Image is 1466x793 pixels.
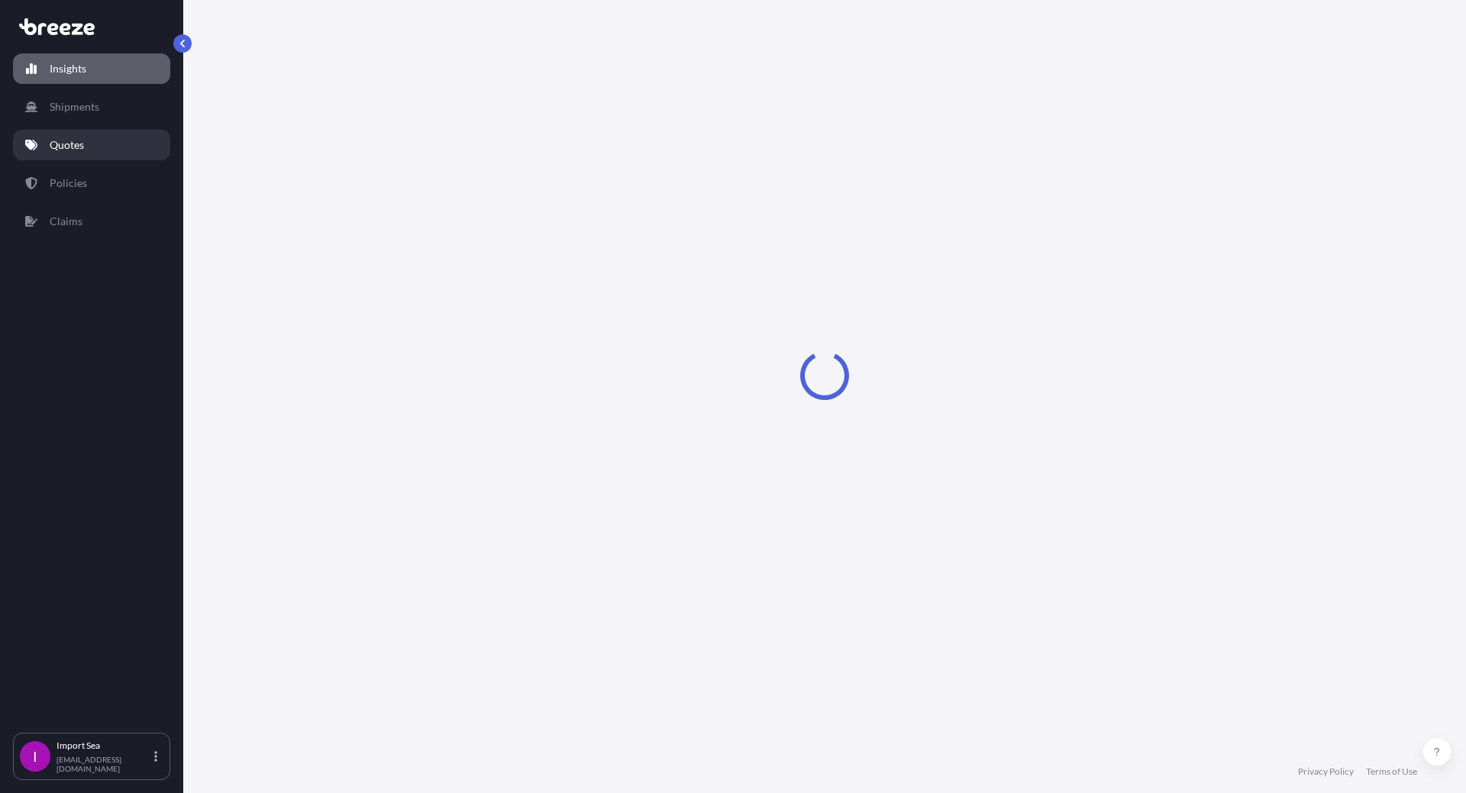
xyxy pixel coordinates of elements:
[1366,766,1417,778] a: Terms of Use
[50,99,99,114] p: Shipments
[57,740,151,752] p: Import Sea
[13,206,170,237] a: Claims
[13,53,170,84] a: Insights
[13,130,170,160] a: Quotes
[33,749,37,764] span: I
[50,137,84,153] p: Quotes
[57,755,151,773] p: [EMAIL_ADDRESS][DOMAIN_NAME]
[1298,766,1354,778] a: Privacy Policy
[50,61,86,76] p: Insights
[13,92,170,122] a: Shipments
[50,176,87,191] p: Policies
[50,214,82,229] p: Claims
[13,168,170,198] a: Policies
